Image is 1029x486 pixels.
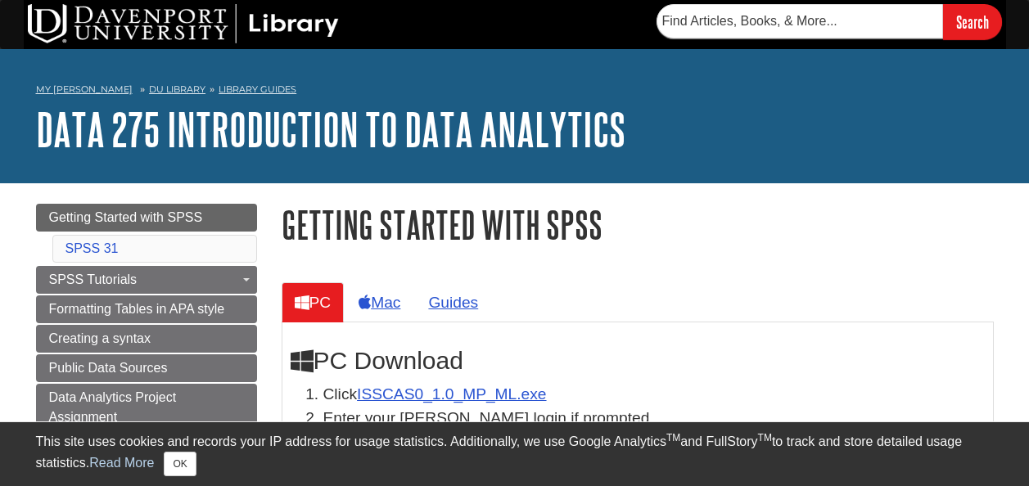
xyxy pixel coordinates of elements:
nav: breadcrumb [36,79,994,105]
sup: TM [666,432,680,443]
form: Searches DU Library's articles, books, and more [657,4,1002,39]
a: SPSS Tutorials [36,266,257,294]
a: DATA 275 Introduction to Data Analytics [36,104,625,155]
span: Data Analytics Project Assignment [49,390,177,424]
sup: TM [758,432,772,443]
li: Click [323,383,985,407]
a: Creating a syntax [36,325,257,353]
a: Download opens in new window [357,385,546,403]
a: Formatting Tables in APA style [36,295,257,323]
a: Read More [89,456,154,470]
a: My [PERSON_NAME] [36,83,133,97]
a: Guides [415,282,491,322]
input: Find Articles, Books, & More... [657,4,943,38]
a: DU Library [149,83,205,95]
span: Public Data Sources [49,361,168,375]
a: Getting Started with SPSS [36,204,257,232]
img: DU Library [28,4,339,43]
a: Data Analytics Project Assignment [36,384,257,431]
span: Formatting Tables in APA style [49,302,225,316]
p: Enter your [PERSON_NAME] login if prompted [323,407,985,430]
a: Library Guides [219,83,296,95]
a: Public Data Sources [36,354,257,382]
span: Creating a syntax [49,331,151,345]
h1: Getting Started with SPSS [282,204,994,245]
span: Getting Started with SPSS [49,210,203,224]
a: Mac [345,282,413,322]
span: SPSS Tutorials [49,272,138,286]
h2: PC Download [291,347,985,375]
input: Search [943,4,1002,39]
a: SPSS 31 [65,241,119,255]
a: PC [282,282,345,322]
button: Close [164,452,196,476]
div: This site uses cookies and records your IP address for usage statistics. Additionally, we use Goo... [36,432,994,476]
